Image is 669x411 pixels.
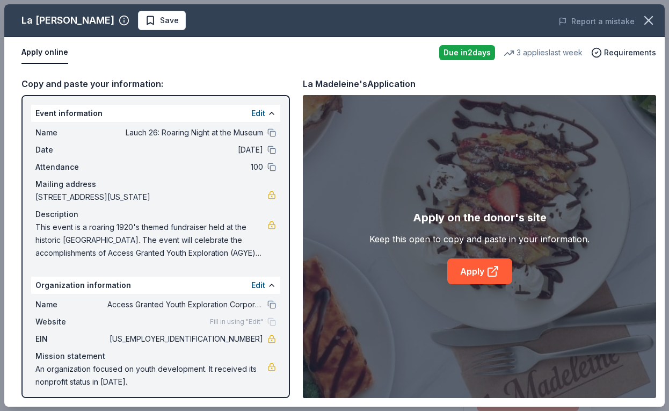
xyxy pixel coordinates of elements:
[35,333,107,345] span: EIN
[558,15,635,28] button: Report a mistake
[35,161,107,174] span: Attendance
[504,46,583,59] div: 3 applies last week
[107,143,263,156] span: [DATE]
[604,46,656,59] span: Requirements
[251,279,265,292] button: Edit
[35,298,107,311] span: Name
[591,46,656,59] button: Requirements
[31,105,280,122] div: Event information
[138,11,186,30] button: Save
[107,161,263,174] span: 100
[35,143,107,156] span: Date
[31,277,280,294] div: Organization information
[35,315,107,328] span: Website
[35,178,276,191] div: Mailing address
[35,363,267,388] span: An organization focused on youth development. It received its nonprofit status in [DATE].
[107,126,263,139] span: Lauch 26: Roaring Night at the Museum
[447,258,512,284] a: Apply
[303,77,416,91] div: La Madeleine's Application
[413,209,547,226] div: Apply on the donor's site
[35,221,267,259] span: This event is a roaring 1920's themed fundraiser held at the historic [GEOGRAPHIC_DATA]. The even...
[35,126,107,139] span: Name
[251,107,265,120] button: Edit
[21,77,290,91] div: Copy and paste your information:
[439,45,495,60] div: Due in 2 days
[160,14,179,27] span: Save
[35,208,276,221] div: Description
[210,318,263,326] span: Fill in using "Edit"
[369,233,590,246] div: Keep this open to copy and paste in your information.
[21,12,114,29] div: La [PERSON_NAME]
[107,298,263,311] span: Access Granted Youth Exploration Corporation
[35,350,276,363] div: Mission statement
[35,191,267,204] span: [STREET_ADDRESS][US_STATE]
[21,41,68,64] button: Apply online
[107,333,263,345] span: [US_EMPLOYER_IDENTIFICATION_NUMBER]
